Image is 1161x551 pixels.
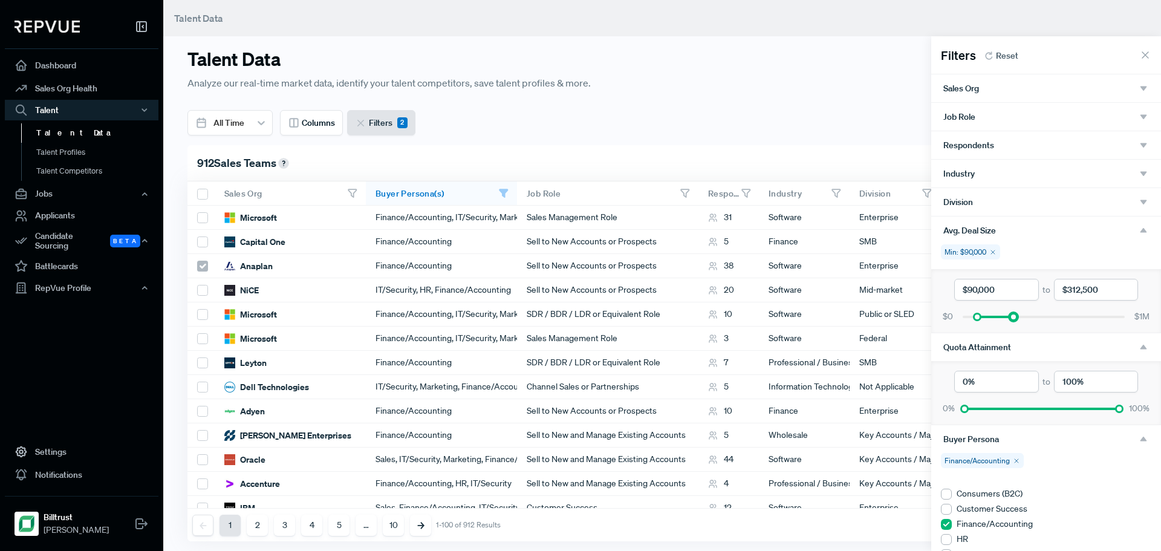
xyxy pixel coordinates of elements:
input: $312,500 [1054,279,1138,301]
div: to [941,371,1151,393]
span: Quota Attainment [943,342,1011,352]
div: to [941,279,1151,301]
input: 0% [954,371,1038,393]
button: Sales Org [931,74,1161,102]
span: Division [943,197,973,207]
span: $1M [1134,310,1150,323]
button: Division [931,188,1161,216]
li: HR [941,533,1151,546]
button: Quota Attainment [931,333,1161,361]
span: Filters [941,46,976,64]
span: Industry [943,169,975,178]
input: $90,000 [954,279,1038,301]
span: 100% [1129,402,1150,415]
button: Job Role [931,103,1161,131]
button: Buyer Persona [931,425,1161,453]
button: Respondents [931,131,1161,159]
button: Industry [931,160,1161,187]
span: Job Role [943,112,975,122]
div: Finance/Accounting [941,453,1024,468]
button: Avg. Deal Size [931,217,1161,244]
span: Avg. Deal Size [943,226,996,235]
span: 0% [943,402,955,415]
span: Sales Org [943,83,979,93]
li: Finance/Accounting [941,518,1151,530]
span: Reset [996,50,1018,62]
span: $0 [943,310,953,323]
li: Consumers (B2C) [941,487,1151,500]
span: Respondents [943,140,994,150]
li: Customer Success [941,503,1151,515]
div: Min: $90,000 [941,244,1000,259]
input: 100% [1054,371,1138,393]
span: Buyer Persona [943,434,999,444]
